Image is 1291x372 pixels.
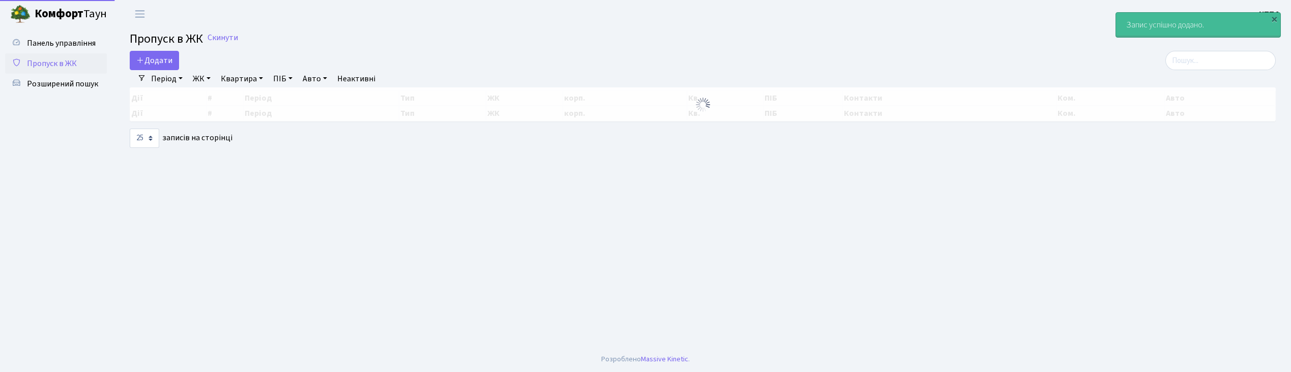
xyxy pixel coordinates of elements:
[217,70,267,87] a: Квартира
[27,78,98,89] span: Розширений пошук
[127,6,153,22] button: Переключити навігацію
[147,70,187,87] a: Період
[1116,13,1280,37] div: Запис успішно додано.
[1165,51,1276,70] input: Пошук...
[130,51,179,70] a: Додати
[299,70,331,87] a: Авто
[35,6,83,22] b: Комфорт
[601,354,690,365] div: Розроблено .
[136,55,172,66] span: Додати
[695,97,711,113] img: Обробка...
[1269,14,1279,24] div: ×
[35,6,107,23] span: Таун
[10,4,31,24] img: logo.png
[208,33,238,43] a: Скинути
[130,129,232,148] label: записів на сторінці
[1259,9,1279,20] b: КПП4
[641,354,688,364] a: Massive Kinetic
[269,70,297,87] a: ПІБ
[1259,8,1279,20] a: КПП4
[333,70,379,87] a: Неактивні
[27,58,77,69] span: Пропуск в ЖК
[5,53,107,74] a: Пропуск в ЖК
[5,33,107,53] a: Панель управління
[27,38,96,49] span: Панель управління
[130,30,203,48] span: Пропуск в ЖК
[5,74,107,94] a: Розширений пошук
[189,70,215,87] a: ЖК
[130,129,159,148] select: записів на сторінці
